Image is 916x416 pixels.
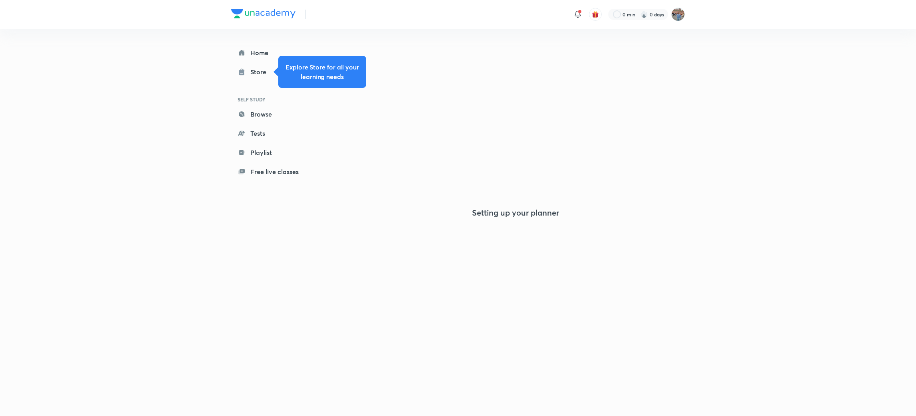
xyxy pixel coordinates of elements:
[250,67,271,77] div: Store
[671,8,685,21] img: Gangesh Yadav
[231,125,324,141] a: Tests
[285,62,360,81] h5: Explore Store for all your learning needs
[231,93,324,106] h6: SELF STUDY
[231,145,324,160] a: Playlist
[231,106,324,122] a: Browse
[231,164,324,180] a: Free live classes
[231,9,295,20] a: Company Logo
[640,10,648,18] img: streak
[231,45,324,61] a: Home
[231,64,324,80] a: Store
[592,11,599,18] img: avatar
[231,9,295,18] img: Company Logo
[589,8,602,21] button: avatar
[472,208,559,218] h4: Setting up your planner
